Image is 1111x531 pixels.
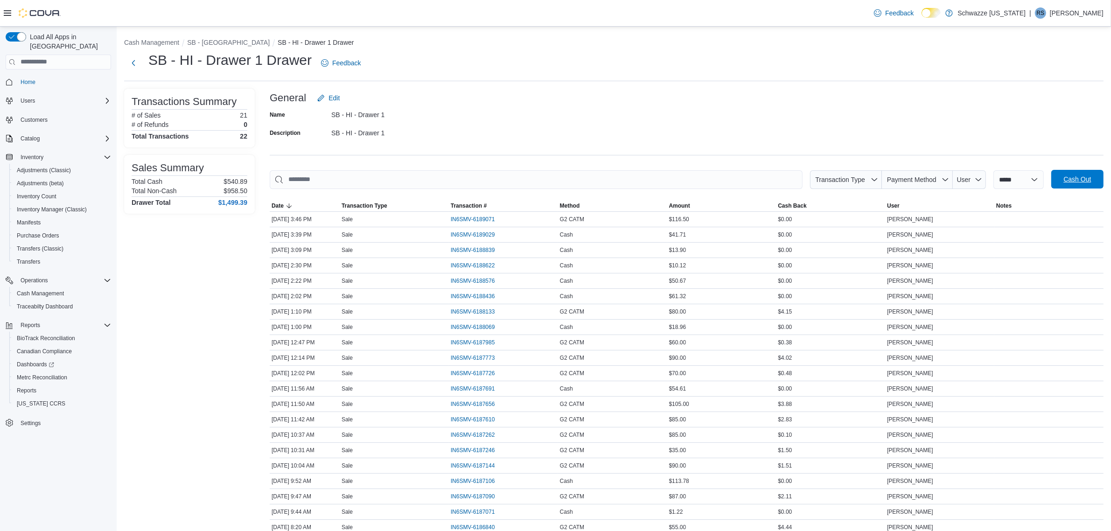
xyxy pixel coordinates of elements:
span: [PERSON_NAME] [887,262,933,269]
div: $4.15 [776,306,885,317]
p: Sale [342,231,353,238]
span: [PERSON_NAME] [887,431,933,439]
span: Washington CCRS [13,398,111,409]
span: Adjustments (Classic) [17,167,71,174]
img: Cova [19,8,61,18]
button: Next [124,54,143,72]
p: Schwazze [US_STATE] [957,7,1026,19]
span: Transaction # [451,202,487,210]
span: Purchase Orders [17,232,59,239]
span: [PERSON_NAME] [887,370,933,377]
button: IN6SMV-6187090 [451,491,504,502]
span: Users [21,97,35,105]
button: IN6SMV-6189029 [451,229,504,240]
p: [PERSON_NAME] [1050,7,1104,19]
span: IN6SMV-6187071 [451,508,495,516]
span: Home [21,78,35,86]
a: Inventory Count [13,191,60,202]
button: IN6SMV-6188576 [451,275,504,286]
p: Sale [342,216,353,223]
h4: $1,499.39 [218,199,247,206]
button: Reports [17,320,44,331]
h6: # of Sales [132,112,161,119]
span: G2 CATM [560,216,584,223]
p: Sale [342,308,353,315]
a: Transfers (Classic) [13,243,67,254]
a: Settings [17,418,44,429]
p: Sale [342,354,353,362]
div: $0.10 [776,429,885,440]
span: $116.50 [669,216,689,223]
button: Edit [314,89,343,107]
span: IN6SMV-6188069 [451,323,495,331]
h4: Total Transactions [132,133,189,140]
div: $0.00 [776,321,885,333]
nav: Complex example [6,71,111,454]
button: IN6SMV-6187144 [451,460,504,471]
span: IN6SMV-6187246 [451,447,495,454]
span: G2 CATM [560,354,584,362]
p: Sale [342,447,353,454]
button: SB - [GEOGRAPHIC_DATA] [187,39,270,46]
p: Sale [342,339,353,346]
nav: An example of EuiBreadcrumbs [124,38,1104,49]
span: BioTrack Reconciliation [13,333,111,344]
span: $50.67 [669,277,686,285]
div: [DATE] 11:56 AM [270,383,340,394]
span: [PERSON_NAME] [887,354,933,362]
span: Canadian Compliance [17,348,72,355]
button: [US_STATE] CCRS [9,397,115,410]
button: IN6SMV-6188622 [451,260,504,271]
h3: General [270,92,306,104]
span: IN6SMV-6187691 [451,385,495,392]
p: $958.50 [224,187,247,195]
button: Operations [17,275,52,286]
div: [DATE] 11:50 AM [270,398,340,410]
a: Feedback [317,54,364,72]
span: [PERSON_NAME] [887,385,933,392]
button: Operations [2,274,115,287]
a: BioTrack Reconciliation [13,333,79,344]
p: Sale [342,246,353,254]
span: Adjustments (beta) [17,180,64,187]
span: $60.00 [669,339,686,346]
h4: 22 [240,133,247,140]
button: IN6SMV-6189071 [451,214,504,225]
h6: Total Cash [132,178,162,185]
div: [DATE] 12:47 PM [270,337,340,348]
span: Transfers [13,256,111,267]
h6: # of Refunds [132,121,168,128]
div: $0.00 [776,229,885,240]
button: IN6SMV-6187071 [451,506,504,517]
span: Reports [13,385,111,396]
button: IN6SMV-6187262 [451,429,504,440]
span: [PERSON_NAME] [887,308,933,315]
a: Inventory Manager (Classic) [13,204,91,215]
div: SB - HI - Drawer 1 [331,107,456,119]
span: Customers [21,116,48,124]
a: Dashboards [9,358,115,371]
a: Feedback [870,4,917,22]
span: [PERSON_NAME] [887,339,933,346]
span: Settings [17,417,111,428]
span: Feedback [885,8,914,18]
button: Users [17,95,39,106]
span: Notes [996,202,1012,210]
span: Inventory Manager (Classic) [13,204,111,215]
div: SB - HI - Drawer 1 [331,126,456,137]
span: $105.00 [669,400,689,408]
span: Adjustments (beta) [13,178,111,189]
a: Reports [13,385,40,396]
span: Method [560,202,580,210]
span: Edit [328,93,340,103]
span: Transaction Type [342,202,387,210]
div: [DATE] 1:10 PM [270,306,340,317]
span: [US_STATE] CCRS [17,400,65,407]
button: Inventory Count [9,190,115,203]
span: G2 CATM [560,339,584,346]
span: G2 CATM [560,308,584,315]
span: Customers [17,114,111,126]
div: $0.00 [776,291,885,302]
span: Transfers [17,258,40,265]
